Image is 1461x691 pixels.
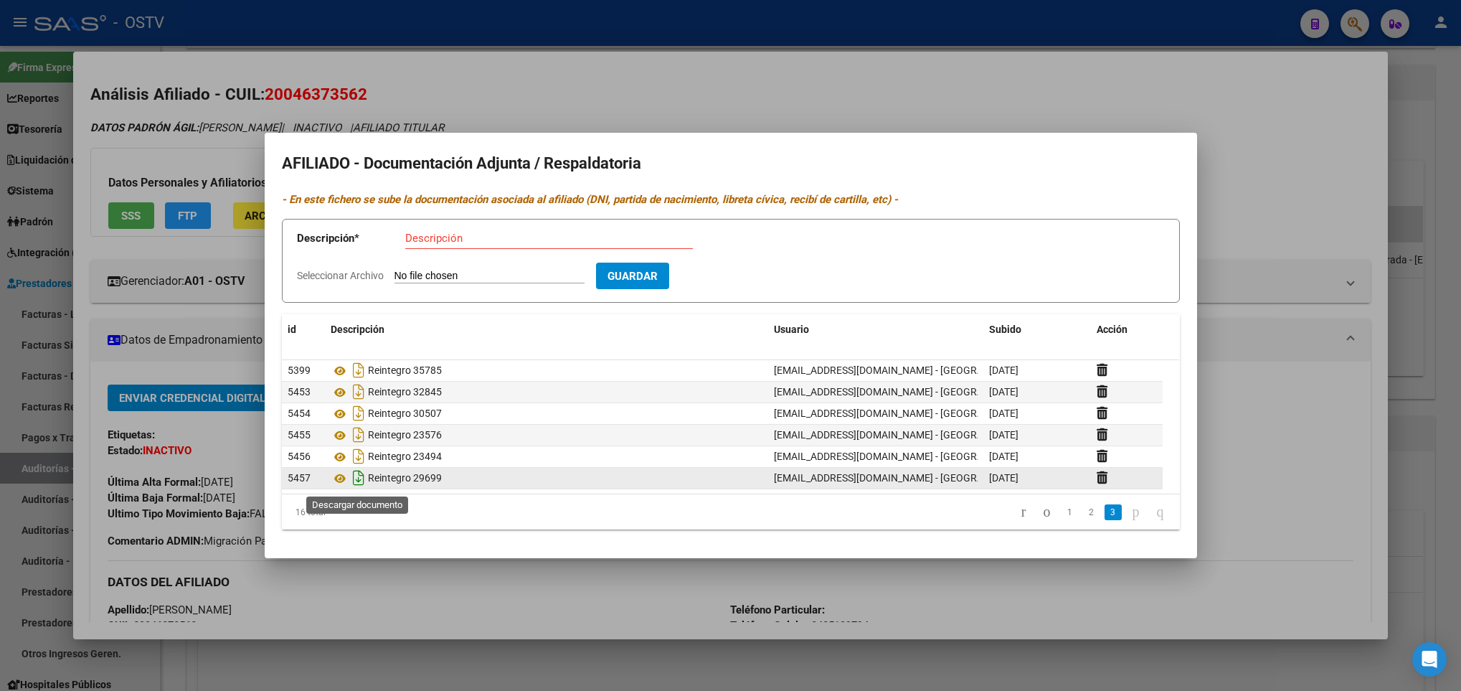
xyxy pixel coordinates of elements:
[596,263,669,289] button: Guardar
[989,365,1018,376] span: [DATE]
[349,445,368,468] i: Descargar documento
[774,408,1037,419] span: [EMAIL_ADDRESS][DOMAIN_NAME] - [GEOGRAPHIC_DATA]
[288,324,296,335] span: id
[1105,504,1122,520] a: 3
[282,193,898,206] i: - En este fichero se sube la documentación asociada al afiliado (DNI, partida de nacimiento, libr...
[1059,500,1081,525] li: page 1
[1062,504,1079,520] a: 1
[768,314,983,345] datatable-header-cell: Usuario
[607,270,658,283] span: Guardar
[1015,504,1033,520] a: go to first page
[282,314,325,345] datatable-header-cell: id
[349,423,368,446] i: Descargar documento
[282,494,459,530] div: 16 total
[1091,314,1163,345] datatable-header-cell: Acción
[1412,642,1447,677] div: Open Intercom Messenger
[368,408,442,420] span: Reintegro 30507
[288,365,311,376] span: 5399
[774,324,809,335] span: Usuario
[1081,500,1102,525] li: page 2
[288,429,311,441] span: 5455
[368,451,442,463] span: Reintegro 23494
[349,359,368,382] i: Descargar documento
[1083,504,1100,520] a: 2
[349,466,368,489] i: Descargar documento
[1150,504,1171,520] a: go to last page
[1126,504,1146,520] a: go to next page
[368,365,442,377] span: Reintegro 35785
[282,150,1180,177] h2: AFILIADO - Documentación Adjunta / Respaldatoria
[774,429,1037,441] span: [EMAIL_ADDRESS][DOMAIN_NAME] - [GEOGRAPHIC_DATA]
[288,451,311,462] span: 5456
[297,270,384,281] span: Seleccionar Archivo
[989,429,1018,441] span: [DATE]
[1102,500,1124,525] li: page 3
[331,324,384,335] span: Descripción
[349,402,368,425] i: Descargar documento
[774,451,1037,462] span: [EMAIL_ADDRESS][DOMAIN_NAME] - [GEOGRAPHIC_DATA]
[368,473,442,484] span: Reintegro 29699
[774,365,1037,376] span: [EMAIL_ADDRESS][DOMAIN_NAME] - [GEOGRAPHIC_DATA]
[1097,324,1127,335] span: Acción
[349,380,368,403] i: Descargar documento
[983,314,1091,345] datatable-header-cell: Subido
[368,387,442,398] span: Reintegro 32845
[989,451,1018,462] span: [DATE]
[989,386,1018,398] span: [DATE]
[288,408,311,419] span: 5454
[288,472,311,484] span: 5457
[1037,504,1057,520] a: go to previous page
[989,472,1018,484] span: [DATE]
[989,324,1021,335] span: Subido
[325,314,768,345] datatable-header-cell: Descripción
[774,386,1037,398] span: [EMAIL_ADDRESS][DOMAIN_NAME] - [GEOGRAPHIC_DATA]
[297,230,405,247] p: Descripción
[989,408,1018,419] span: [DATE]
[288,386,311,398] span: 5453
[774,472,1037,484] span: [EMAIL_ADDRESS][DOMAIN_NAME] - [GEOGRAPHIC_DATA]
[368,430,442,441] span: Reintegro 23576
